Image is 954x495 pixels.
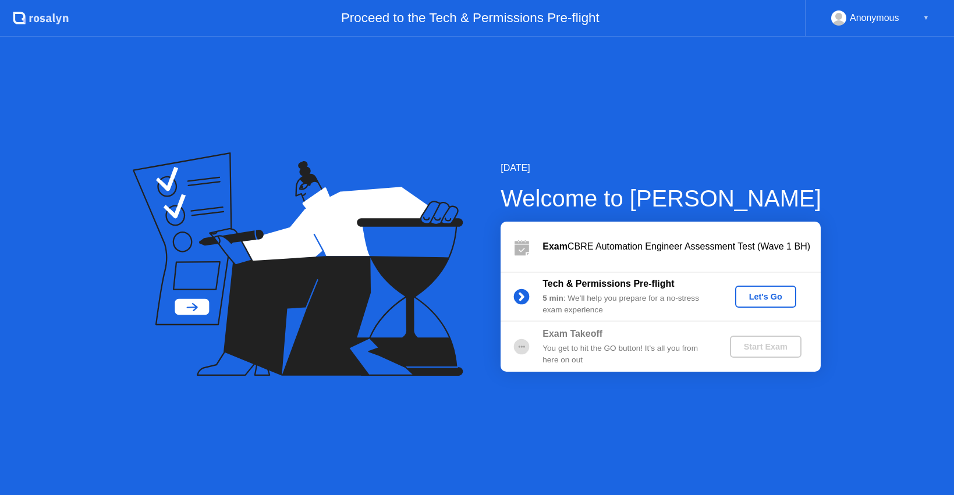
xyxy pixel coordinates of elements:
b: 5 min [542,294,563,302]
div: CBRE Automation Engineer Assessment Test (Wave 1 BH) [542,240,821,254]
button: Let's Go [735,286,796,308]
div: Anonymous [850,10,899,26]
div: : We’ll help you prepare for a no-stress exam experience [542,293,710,316]
div: You get to hit the GO button! It’s all you from here on out [542,343,710,366]
b: Tech & Permissions Pre-flight [542,279,674,289]
b: Exam [542,241,568,251]
div: ▼ [923,10,929,26]
b: Exam Takeoff [542,329,602,339]
div: Welcome to [PERSON_NAME] [501,181,821,216]
div: Start Exam [735,342,797,351]
div: Let's Go [740,292,792,301]
div: [DATE] [501,161,821,175]
button: Start Exam [730,336,801,358]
